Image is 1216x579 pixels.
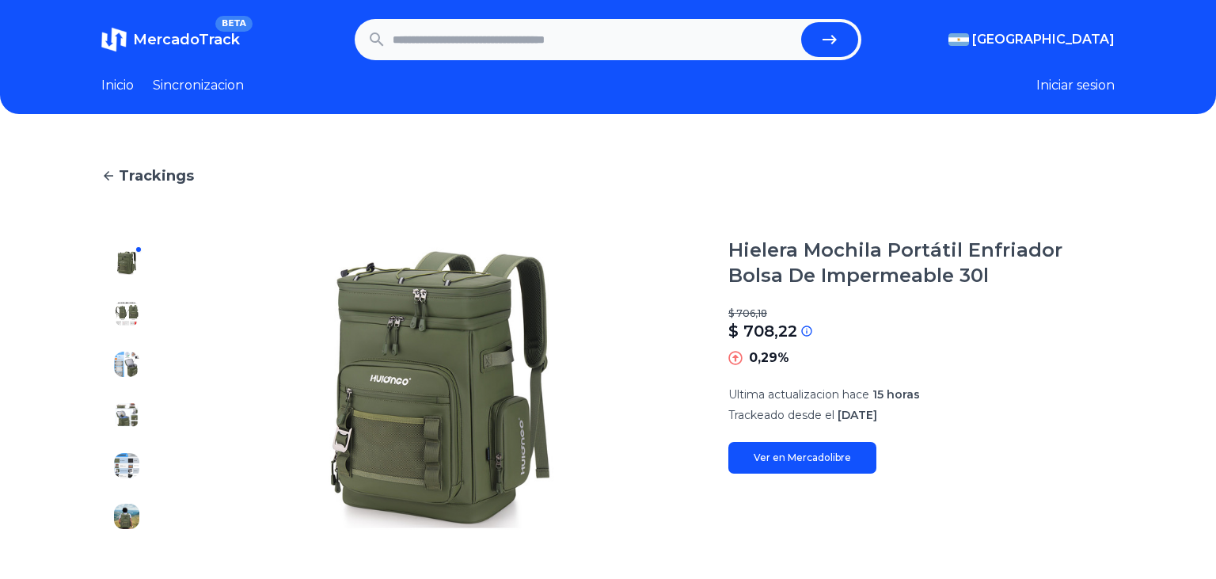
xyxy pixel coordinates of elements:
[728,387,869,402] span: Ultima actualizacion hace
[114,504,139,529] img: Hielera Mochila Portátil Enfriador Bolsa De Impermeable 30l
[101,76,134,95] a: Inicio
[948,33,969,46] img: Argentina
[101,165,1115,187] a: Trackings
[728,238,1115,288] h1: Hielera Mochila Portátil Enfriador Bolsa De Impermeable 30l
[728,307,1115,320] p: $ 706,18
[1036,76,1115,95] button: Iniciar sesion
[749,349,789,368] p: 0,29%
[728,320,797,342] p: $ 708,22
[972,30,1115,49] span: [GEOGRAPHIC_DATA]
[101,27,240,52] a: MercadoTrackBETA
[215,16,253,32] span: BETA
[184,238,697,542] img: Hielera Mochila Portátil Enfriador Bolsa De Impermeable 30l
[114,250,139,276] img: Hielera Mochila Portátil Enfriador Bolsa De Impermeable 30l
[114,352,139,377] img: Hielera Mochila Portátil Enfriador Bolsa De Impermeable 30l
[101,27,127,52] img: MercadoTrack
[948,30,1115,49] button: [GEOGRAPHIC_DATA]
[728,408,834,422] span: Trackeado desde el
[728,442,876,474] a: Ver en Mercadolibre
[114,402,139,428] img: Hielera Mochila Portátil Enfriador Bolsa De Impermeable 30l
[872,387,920,402] span: 15 horas
[153,76,244,95] a: Sincronizacion
[114,301,139,326] img: Hielera Mochila Portátil Enfriador Bolsa De Impermeable 30l
[838,408,877,422] span: [DATE]
[119,165,194,187] span: Trackings
[114,453,139,478] img: Hielera Mochila Portátil Enfriador Bolsa De Impermeable 30l
[133,31,240,48] span: MercadoTrack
